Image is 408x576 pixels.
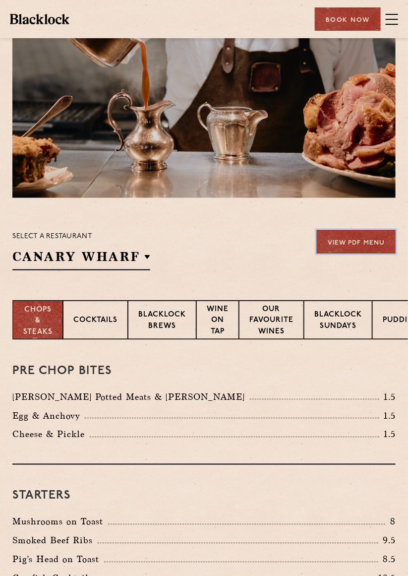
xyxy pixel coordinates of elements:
[12,515,108,529] p: Mushrooms on Toast
[12,248,150,270] h2: Canary Wharf
[138,310,186,333] p: Blacklock Brews
[379,390,396,403] p: 1.5
[379,409,396,422] p: 1.5
[73,315,117,327] p: Cocktails
[12,230,150,243] p: Select a restaurant
[12,428,90,442] p: Cheese & Pickle
[12,409,85,423] p: Egg & Anchovy
[378,553,396,566] p: 8.5
[12,553,104,567] p: Pig's Head on Toast
[379,428,396,441] p: 1.5
[12,490,396,503] h3: Starters
[315,7,381,31] div: Book Now
[314,310,362,333] p: Blacklock Sundays
[317,230,396,254] a: View PDF Menu
[249,304,293,339] p: Our favourite wines
[23,305,53,338] p: Chops & Steaks
[378,534,396,547] p: 9.5
[385,515,396,528] p: 8
[207,304,229,339] p: Wine on Tap
[12,390,250,404] p: [PERSON_NAME] Potted Meats & [PERSON_NAME]
[12,365,396,378] h3: Pre Chop Bites
[12,534,98,548] p: Smoked Beef Ribs
[10,14,69,24] img: BL_Textured_Logo-footer-cropped.svg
